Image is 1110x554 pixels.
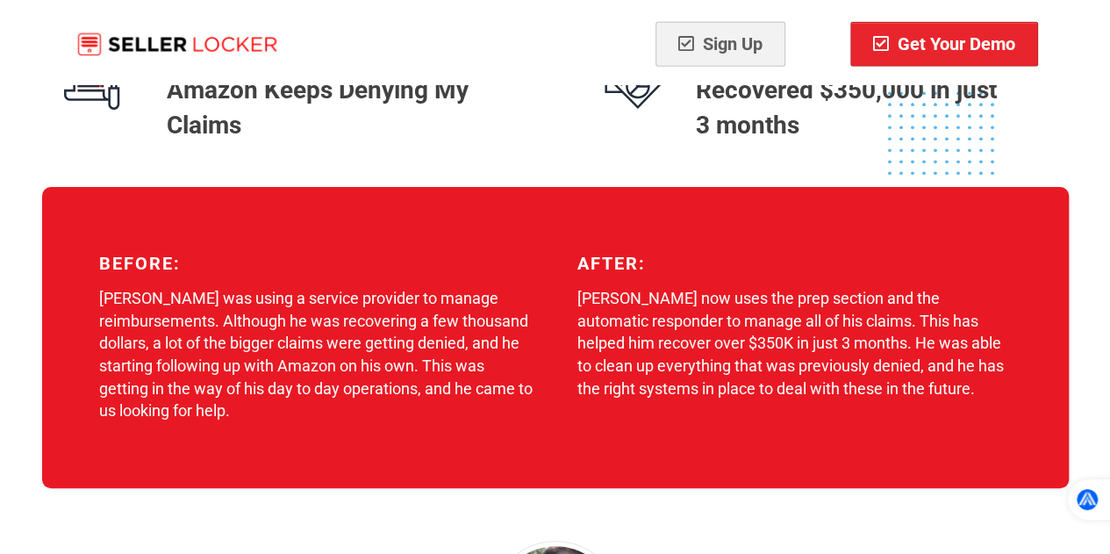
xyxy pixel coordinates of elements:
a: Sign Up [655,22,785,67]
div: [PERSON_NAME] now uses the prep section and the automatic responder to manage all of his claims. ... [577,287,1012,400]
b: Amazon Keeps Denying My Claims [167,76,469,140]
a: Get Your Demo [850,22,1038,67]
span: Get Your Demo [873,33,1015,54]
iframe: Drift Widget Chat Controller [1022,466,1089,533]
b: After: [577,253,646,274]
b: Before: [99,253,181,274]
b: Recovered $350,000 in just 3 months [696,76,997,140]
div: [PERSON_NAME] was using a service provider to manage reimbursements. Although he was recovering a... [99,287,534,422]
span: Sign Up [678,33,763,54]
